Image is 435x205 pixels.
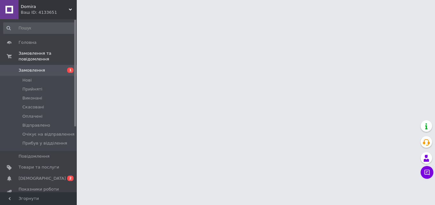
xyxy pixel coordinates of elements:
span: 2 [67,176,74,181]
span: Domira [21,4,69,10]
span: 1 [67,67,74,73]
span: Прибув у відділення [22,140,67,146]
span: [DEMOGRAPHIC_DATA] [19,176,66,181]
span: Замовлення [19,67,45,73]
span: Повідомлення [19,154,50,159]
span: Замовлення та повідомлення [19,51,77,62]
input: Пошук [3,22,75,34]
span: Прийняті [22,86,42,92]
button: Чат з покупцем [421,166,433,179]
span: Головна [19,40,36,45]
span: Показники роботи компанії [19,186,59,198]
span: Виконані [22,95,42,101]
span: Скасовані [22,104,44,110]
span: Очікує на відправлення [22,131,75,137]
span: Нові [22,77,32,83]
span: Відправлено [22,122,50,128]
span: Оплачені [22,114,43,119]
span: Товари та послуги [19,164,59,170]
div: Ваш ID: 4133651 [21,10,77,15]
